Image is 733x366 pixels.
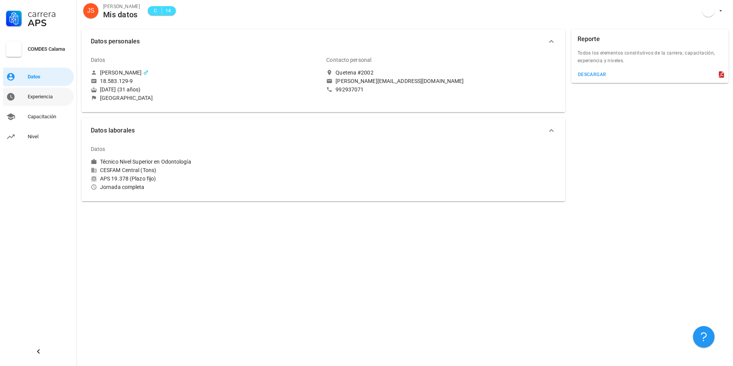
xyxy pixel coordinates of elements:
div: Nivel [28,134,71,140]
div: Todos los elementos constitutivos de la carrera; capacitación, experiencia y niveles. [571,49,728,69]
span: Datos laborales [91,125,547,136]
div: COMDES Calama [28,46,71,52]
div: Datos [28,74,71,80]
div: 18.583.129-9 [100,78,133,84]
div: avatar [83,3,99,18]
div: [DATE] (31 años) [91,86,320,93]
div: [GEOGRAPHIC_DATA] [100,94,153,101]
span: 14 [165,7,171,15]
button: Datos personales [82,29,565,54]
a: Quetena #2002 [326,69,556,76]
span: C [152,7,159,15]
div: CESFAM Central (Tons) [91,167,320,174]
span: Datos personales [91,36,547,47]
div: 992937071 [336,86,364,93]
div: APS 19.378 (Plazo fijo) [91,175,320,182]
div: Reporte [578,29,600,49]
div: [PERSON_NAME] [103,3,140,10]
div: Experiencia [28,94,71,100]
div: Capacitación [28,114,71,120]
div: Datos [91,140,105,158]
div: Mis datos [103,10,140,19]
div: Técnico Nivel Superior en Odontología [100,158,191,165]
div: Jornada completa [91,184,320,190]
a: Experiencia [3,88,74,106]
div: avatar [702,5,715,17]
div: Contacto personal [326,51,371,69]
a: Nivel [3,128,74,146]
div: Carrera [28,9,71,18]
a: 992937071 [326,86,556,93]
span: JS [87,3,95,18]
button: Datos laborales [82,118,565,143]
a: Capacitación [3,108,74,126]
a: Datos [3,68,74,86]
a: [PERSON_NAME][EMAIL_ADDRESS][DOMAIN_NAME] [326,78,556,84]
div: APS [28,18,71,28]
div: Quetena #2002 [336,69,373,76]
div: [PERSON_NAME][EMAIL_ADDRESS][DOMAIN_NAME] [336,78,464,84]
button: descargar [574,69,609,80]
div: descargar [578,72,606,77]
div: Datos [91,51,105,69]
div: [PERSON_NAME] [100,69,142,76]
